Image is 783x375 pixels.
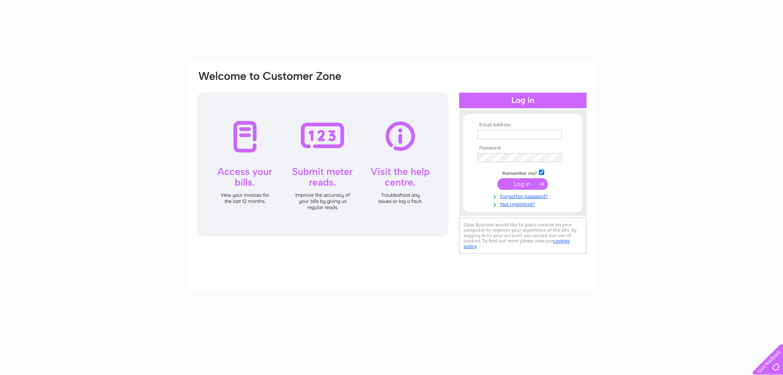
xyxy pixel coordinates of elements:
div: Clear Business would like to place cookies on your computer to improve your experience of the sit... [459,218,587,254]
a: Forgotten password? [477,192,571,200]
a: cookies policy [464,238,570,249]
th: Email Address: [475,122,571,128]
input: Submit [497,178,548,190]
th: Password: [475,145,571,151]
a: Not registered? [477,200,571,207]
td: Remember me? [475,168,571,177]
